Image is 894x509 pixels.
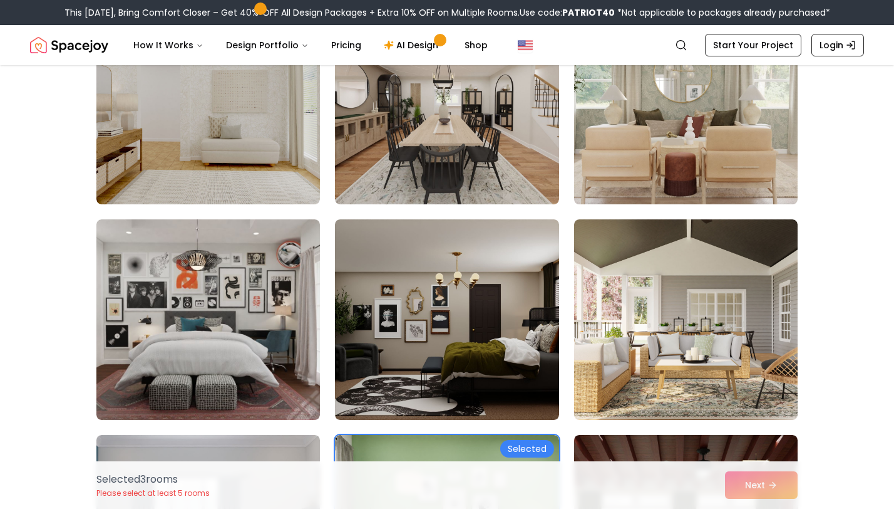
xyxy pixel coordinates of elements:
img: Room room-7 [96,4,320,204]
a: Pricing [321,33,371,58]
img: Room room-12 [574,219,798,420]
img: Spacejoy Logo [30,33,108,58]
button: Design Portfolio [216,33,319,58]
nav: Global [30,25,864,65]
a: Shop [455,33,498,58]
div: Selected [500,440,554,458]
a: Start Your Project [705,34,801,56]
img: Room room-11 [335,219,558,420]
div: This [DATE], Bring Comfort Closer – Get 40% OFF All Design Packages + Extra 10% OFF on Multiple R... [64,6,830,19]
button: How It Works [123,33,213,58]
img: Room room-8 [335,4,558,204]
p: Selected 3 room s [96,472,210,487]
a: Spacejoy [30,33,108,58]
b: PATRIOT40 [562,6,615,19]
a: AI Design [374,33,452,58]
a: Login [811,34,864,56]
img: Room room-10 [96,219,320,420]
img: United States [518,38,533,53]
p: Please select at least 5 rooms [96,488,210,498]
nav: Main [123,33,498,58]
span: Use code: [520,6,615,19]
span: *Not applicable to packages already purchased* [615,6,830,19]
